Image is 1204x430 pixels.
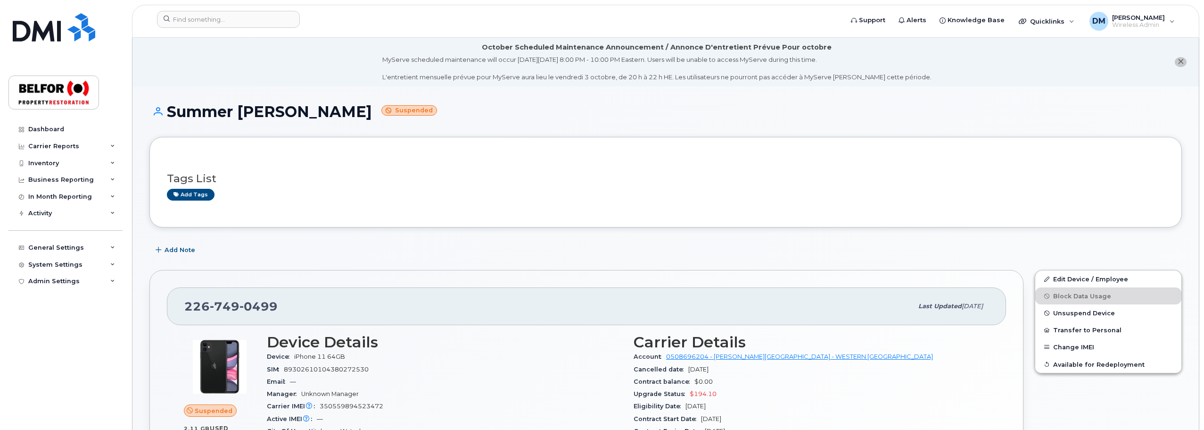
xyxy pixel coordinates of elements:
[1175,57,1187,67] button: close notification
[267,390,301,397] span: Manager
[191,338,248,395] img: iPhone_11.jpg
[165,245,195,254] span: Add Note
[688,366,709,373] span: [DATE]
[239,299,278,313] span: 0499
[167,173,1164,185] h3: Tags List
[482,42,832,52] div: October Scheduled Maintenance Announcement / Annonce D'entretient Prévue Pour octobre
[267,353,294,360] span: Device
[694,378,713,385] span: $0.00
[962,303,983,310] span: [DATE]
[382,55,932,82] div: MyServe scheduled maintenance will occur [DATE][DATE] 8:00 PM - 10:00 PM Eastern. Users will be u...
[284,366,369,373] span: 89302610104380272530
[294,353,345,360] span: iPhone 11 64GB
[1035,287,1181,304] button: Block Data Usage
[267,403,320,410] span: Carrier IMEI
[1053,310,1115,317] span: Unsuspend Device
[195,406,232,415] span: Suspended
[149,242,203,259] button: Add Note
[634,403,685,410] span: Eligibility Date
[267,334,622,351] h3: Device Details
[918,303,962,310] span: Last updated
[634,390,690,397] span: Upgrade Status
[685,403,706,410] span: [DATE]
[1035,356,1181,373] button: Available for Redeployment
[167,189,214,201] a: Add tags
[1035,321,1181,338] button: Transfer to Personal
[634,378,694,385] span: Contract balance
[1035,304,1181,321] button: Unsuspend Device
[267,378,290,385] span: Email
[184,299,278,313] span: 226
[301,390,359,397] span: Unknown Manager
[634,334,989,351] h3: Carrier Details
[690,390,717,397] span: $194.10
[634,353,666,360] span: Account
[210,299,239,313] span: 749
[317,415,323,422] span: —
[149,103,1182,120] h1: Summer [PERSON_NAME]
[267,415,317,422] span: Active IMEI
[634,366,688,373] span: Cancelled date
[634,415,701,422] span: Contract Start Date
[381,105,437,116] small: Suspended
[701,415,721,422] span: [DATE]
[290,378,296,385] span: —
[1035,338,1181,355] button: Change IMEI
[1053,361,1145,368] span: Available for Redeployment
[320,403,383,410] span: 350559894523472
[666,353,933,360] a: 0508696204 - [PERSON_NAME][GEOGRAPHIC_DATA] - WESTERN [GEOGRAPHIC_DATA]
[267,366,284,373] span: SIM
[1035,270,1181,287] a: Edit Device / Employee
